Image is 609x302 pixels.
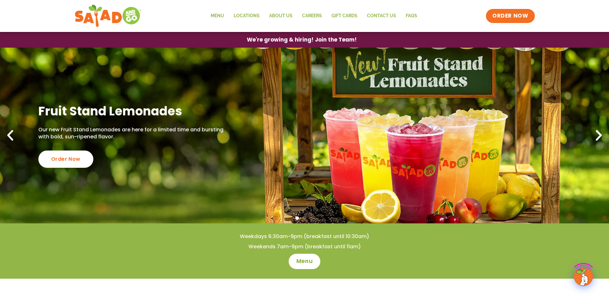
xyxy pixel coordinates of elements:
[401,9,422,23] a: FAQs
[74,3,142,29] img: new-SAG-logo-768×292
[13,243,596,250] h4: Weekends 7am-9pm (breakfast until 11am)
[310,216,314,220] span: Go to slide 3
[486,9,535,23] a: ORDER NOW
[247,37,357,43] span: We're growing & hiring! Join the Team!
[296,258,313,265] span: Menu
[38,126,227,141] p: Our new Fruit Stand Lemonades are here for a limited time and bursting with bold, sun-ripened fla...
[38,151,93,168] div: Order Now
[327,9,362,23] a: GIFT CARDS
[38,103,227,119] h2: Fruit Stand Lemonades
[289,254,320,269] a: Menu
[206,9,422,23] nav: Menu
[237,32,366,47] a: We're growing & hiring! Join the Team!
[492,12,528,20] span: ORDER NOW
[297,9,327,23] a: Careers
[206,9,229,23] a: Menu
[303,216,306,220] span: Go to slide 2
[362,9,401,23] a: Contact Us
[13,233,596,240] h4: Weekdays 6:30am-9pm (breakfast until 10:30am)
[264,9,297,23] a: About Us
[592,128,606,143] div: Next slide
[295,216,299,220] span: Go to slide 1
[229,9,264,23] a: Locations
[3,128,17,143] div: Previous slide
